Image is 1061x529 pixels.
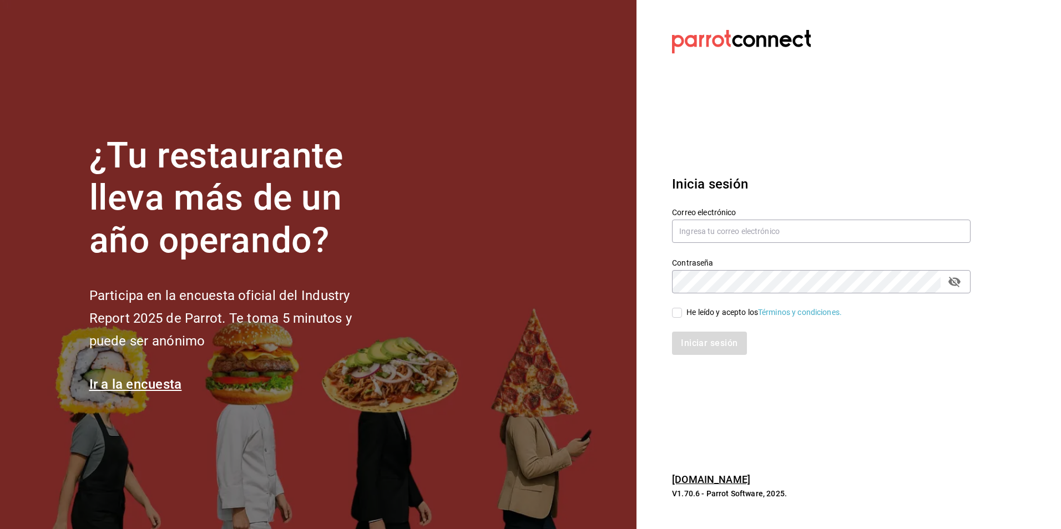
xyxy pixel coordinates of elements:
h1: ¿Tu restaurante lleva más de un año operando? [89,135,389,262]
label: Contraseña [672,258,971,266]
button: passwordField [945,272,964,291]
a: [DOMAIN_NAME] [672,474,750,485]
p: V1.70.6 - Parrot Software, 2025. [672,488,971,499]
div: He leído y acepto los [686,307,842,318]
a: Ir a la encuesta [89,377,182,392]
h3: Inicia sesión [672,174,971,194]
h2: Participa en la encuesta oficial del Industry Report 2025 de Parrot. Te toma 5 minutos y puede se... [89,284,389,352]
input: Ingresa tu correo electrónico [672,220,971,243]
label: Correo electrónico [672,208,971,216]
a: Términos y condiciones. [758,308,842,317]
